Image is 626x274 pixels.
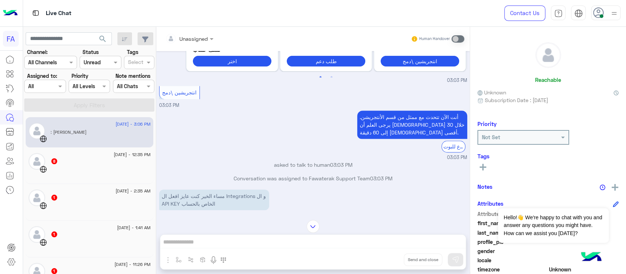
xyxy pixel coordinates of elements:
button: انتجريشين \دمج [381,56,459,66]
img: WebChat [40,239,47,246]
span: locale [477,256,548,264]
h6: Priority [477,120,497,127]
label: Channel: [27,48,48,56]
span: 1 [51,268,57,274]
span: 03:03 PM [447,77,467,84]
button: طلب دعم [287,56,365,66]
div: الرجوع للبوت [442,141,465,152]
span: search [98,35,107,43]
span: null [549,247,619,255]
a: tab [551,6,565,21]
img: add [612,184,618,191]
p: Conversation was assigned to Fawaterak Support Team [159,174,467,182]
button: Apply Filters [24,98,154,112]
img: defaultAdmin.png [29,190,45,206]
span: Unknown [549,266,619,273]
img: WebChat [40,166,47,173]
button: 1 of 2 [317,73,324,81]
img: profile [609,9,619,18]
span: 1 [51,195,57,201]
img: WebChat [40,202,47,209]
img: WebChat [40,135,47,143]
span: 03:03 PM [370,175,392,181]
button: search [94,32,112,48]
a: Contact Us [504,6,545,21]
img: notes [600,184,605,190]
img: defaultAdmin.png [29,226,45,243]
label: Tags [127,48,138,56]
label: Assigned to: [27,72,57,80]
img: defaultAdmin.png [536,43,561,68]
span: 03:03 PM [330,162,352,168]
span: 1 [51,231,57,237]
span: 8 [51,158,57,164]
span: [DATE] - 2:35 AM [116,188,150,194]
span: null [549,256,619,264]
span: last_name [477,229,548,237]
span: [DATE] - 11:26 PM [114,261,150,268]
span: profile_pic [477,238,548,246]
h6: Tags [477,153,619,159]
span: [DATE] - 12:35 PM [114,151,150,158]
label: Note mentions [116,72,150,80]
img: hulul-logo.png [578,245,604,270]
h6: Reachable [535,76,561,83]
button: اختر [193,56,271,66]
button: Send and close [404,253,442,266]
p: asked to talk to human [159,161,467,169]
span: محمد وائل [51,129,87,135]
img: tab [574,9,583,18]
label: Priority [72,72,88,80]
span: Unknown [477,89,506,96]
div: FA [3,31,19,47]
h6: Notes [477,183,493,190]
img: Logo [3,6,18,21]
span: [DATE] - 3:06 PM [116,121,150,127]
p: 24/7/2025, 3:03 PM [357,111,467,139]
span: 03:03 PM [159,102,179,108]
img: tab [31,8,40,18]
span: Subscription Date : [DATE] [485,96,548,104]
span: Hello!👋 We're happy to chat with you and answer any questions you might have. How can we assist y... [498,208,608,243]
span: 03:03 PM [447,154,467,161]
span: [DATE] - 1:41 AM [117,224,150,231]
img: scroll [307,220,319,233]
button: 2 of 2 [328,73,335,81]
span: timezone [477,266,548,273]
p: Live Chat [46,8,72,18]
span: Attribute Name [477,210,548,218]
h6: Attributes [477,200,504,207]
div: Select [127,58,143,68]
label: Status [83,48,99,56]
span: gender [477,247,548,255]
img: tab [554,9,563,18]
img: defaultAdmin.png [29,123,45,139]
small: Human Handover [419,36,450,42]
img: defaultAdmin.png [29,153,45,170]
span: انتجريشين \دمج [162,89,197,95]
span: first_name [477,219,548,227]
p: 24/7/2025, 3:04 PM [159,190,269,210]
